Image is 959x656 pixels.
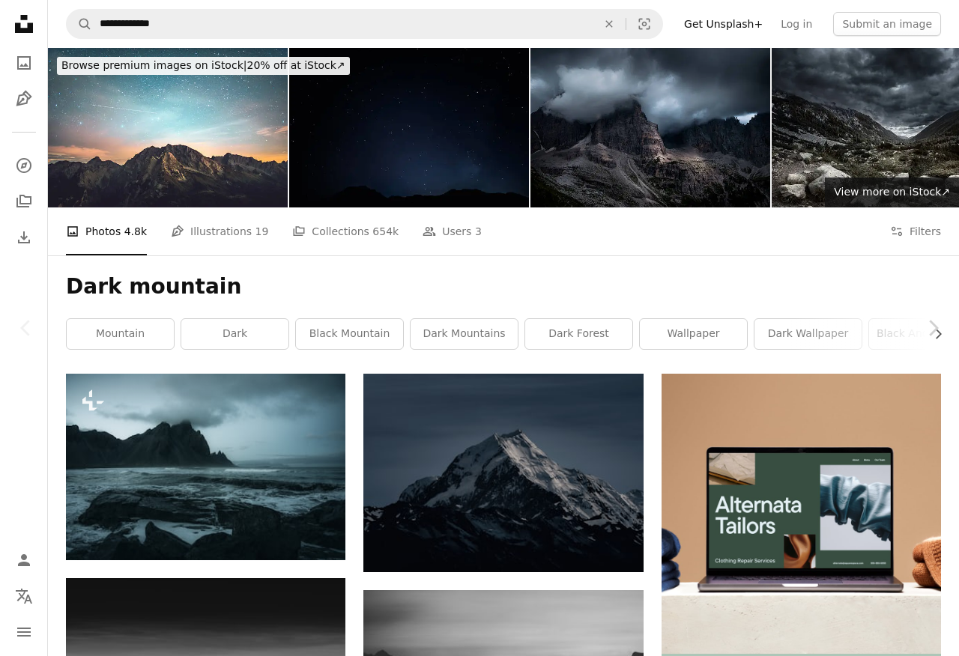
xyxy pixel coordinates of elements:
[363,466,643,479] a: snow covered mountain during nighttime
[530,48,770,207] img: Dolomites of Brenta Rock Wall, Italy
[181,319,288,349] a: dark
[9,617,39,647] button: Menu
[626,10,662,38] button: Visual search
[289,48,529,207] img: Stunning Night Sky with Stars Over Silhouetted Mountain Peaks
[48,48,288,207] img: Starry night
[890,207,941,255] button: Filters
[833,12,941,36] button: Submit an image
[593,10,626,38] button: Clear
[772,12,821,36] a: Log in
[834,186,950,198] span: View more on iStock ↗
[9,151,39,180] a: Explore
[675,12,772,36] a: Get Unsplash+
[9,581,39,611] button: Language
[907,256,959,400] a: Next
[66,374,345,560] img: a large rock formation in the middle of a body of water
[255,223,269,240] span: 19
[9,48,39,78] a: Photos
[372,223,399,240] span: 654k
[48,48,359,84] a: Browse premium images on iStock|20% off at iStock↗
[423,207,482,255] a: Users 3
[475,223,482,240] span: 3
[171,207,268,255] a: Illustrations 19
[67,10,92,38] button: Search Unsplash
[292,207,399,255] a: Collections 654k
[525,319,632,349] a: dark forest
[9,84,39,114] a: Illustrations
[66,273,941,300] h1: Dark mountain
[9,186,39,216] a: Collections
[363,374,643,572] img: snow covered mountain during nighttime
[411,319,518,349] a: dark mountains
[9,222,39,252] a: Download History
[640,319,747,349] a: wallpaper
[67,319,174,349] a: mountain
[61,59,345,71] span: 20% off at iStock ↗
[296,319,403,349] a: black mountain
[9,545,39,575] a: Log in / Sign up
[754,319,862,349] a: dark wallpaper
[825,177,959,207] a: View more on iStock↗
[66,9,663,39] form: Find visuals sitewide
[61,59,246,71] span: Browse premium images on iStock |
[66,460,345,473] a: a large rock formation in the middle of a body of water
[662,374,941,653] img: file-1707885205802-88dd96a21c72image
